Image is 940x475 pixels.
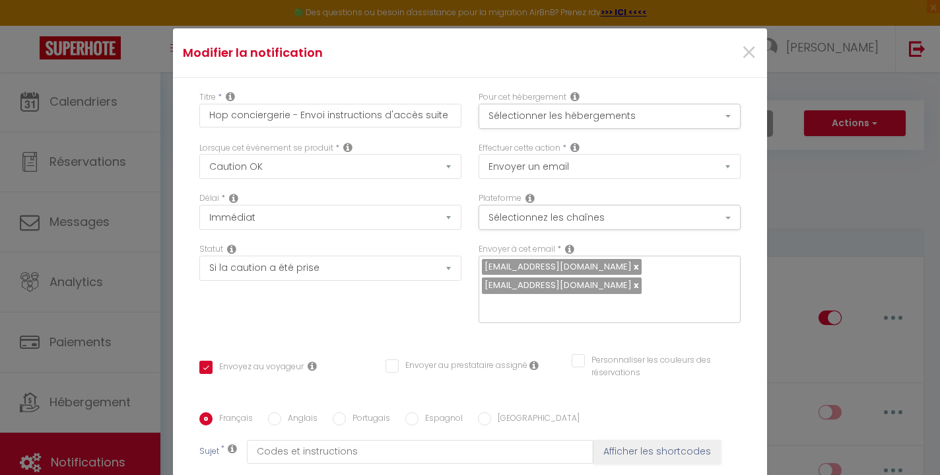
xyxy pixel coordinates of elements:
button: Close [741,39,757,67]
i: Subject [228,443,237,454]
label: [GEOGRAPHIC_DATA] [491,412,580,427]
i: Event Occur [343,142,352,153]
label: Délai [199,192,219,205]
label: Titre [199,91,216,104]
label: Espagnol [419,412,463,427]
i: Action Time [229,193,238,203]
i: Title [226,91,235,102]
span: × [741,33,757,73]
i: Recipient [565,244,574,254]
label: Lorsque cet événement se produit [199,142,333,155]
label: Statut [199,243,223,256]
label: Sujet [199,445,219,459]
button: Afficher les shortcodes [593,440,721,464]
span: [EMAIL_ADDRESS][DOMAIN_NAME] [485,279,632,291]
i: Action Channel [525,193,535,203]
i: This Rental [570,91,580,102]
button: Sélectionnez les chaînes [479,205,741,230]
label: Anglais [281,412,318,427]
label: Pour cet hébergement [479,91,566,104]
label: Envoyer à cet email [479,243,555,256]
label: Français [213,412,253,427]
i: Envoyer au prestataire si il est assigné [529,360,539,371]
label: Effectuer cette action [479,142,560,155]
label: Plateforme [479,192,521,205]
label: Portugais [346,412,390,427]
span: [EMAIL_ADDRESS][DOMAIN_NAME] [485,260,632,273]
i: Booking status [227,244,236,254]
button: Sélectionner les hébergements [479,104,741,129]
i: Action Type [570,142,580,153]
h4: Modifier la notification [183,44,560,62]
i: Envoyer au voyageur [308,361,317,371]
